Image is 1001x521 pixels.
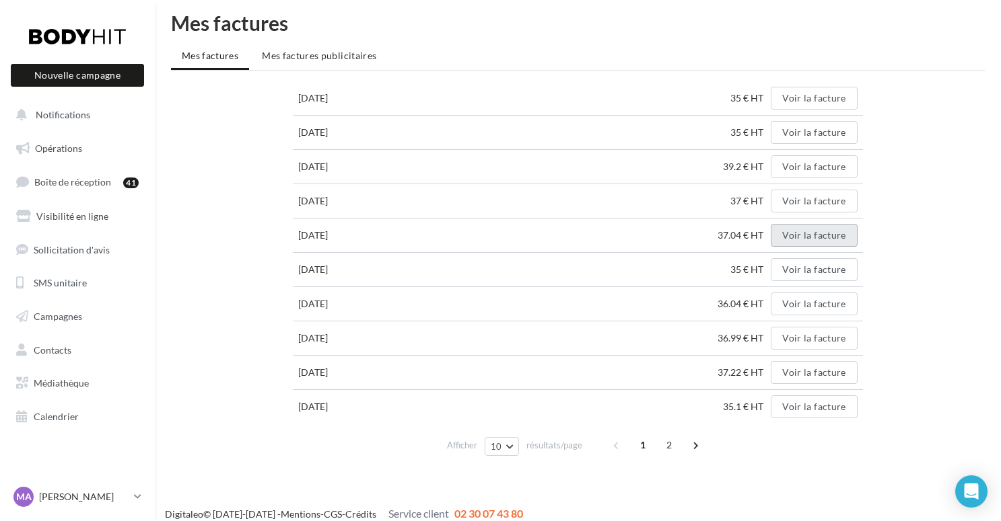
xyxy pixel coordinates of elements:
a: Visibilité en ligne [8,202,147,231]
a: CGS [324,508,342,520]
button: Voir la facture [771,87,857,110]
td: [DATE] [293,287,404,321]
span: Campagnes [34,311,82,322]
td: [DATE] [293,184,404,218]
span: 39.2 € HT [723,161,769,172]
a: Calendrier [8,403,147,431]
td: [DATE] [293,81,404,116]
span: 35 € HT [730,92,769,104]
span: Visibilité en ligne [36,210,108,222]
button: Voir la facture [771,121,857,144]
a: Digitaleo [165,508,203,520]
span: Médiathèque [34,377,89,389]
td: [DATE] [293,218,404,253]
h1: Mes factures [171,13,985,33]
a: Crédits [345,508,376,520]
span: résultats/page [526,439,582,452]
a: Mentions [281,508,320,520]
a: Campagnes [8,303,147,331]
button: Voir la facture [771,327,857,350]
span: SMS unitaire [34,277,87,288]
span: 02 30 07 43 80 [454,507,523,520]
a: Médiathèque [8,369,147,397]
span: Contacts [34,344,71,356]
span: 36.99 € HT [718,332,769,344]
span: Opérations [35,143,82,154]
div: Open Intercom Messenger [955,475,988,508]
span: Afficher [447,439,477,452]
span: Boîte de réception [34,176,111,188]
span: © [DATE]-[DATE] - - - [165,508,523,520]
a: Sollicitation d'avis [8,236,147,264]
button: Voir la facture [771,361,857,384]
a: MA [PERSON_NAME] [11,484,144,510]
button: Voir la facture [771,395,857,418]
span: 35 € HT [730,264,769,275]
button: Nouvelle campagne [11,64,144,87]
a: SMS unitaire [8,269,147,297]
td: [DATE] [293,116,404,150]
a: Boîte de réception41 [8,167,147,196]
span: 35.1 € HT [723,401,769,412]
span: 37.22 € HT [718,366,769,378]
span: Notifications [36,109,90,120]
span: 37.04 € HT [718,229,769,241]
span: MA [16,490,32,504]
span: 2 [658,434,680,456]
td: [DATE] [293,253,404,287]
span: Sollicitation d'avis [34,243,110,255]
button: Notifications [8,101,141,129]
span: Service client [388,507,449,520]
span: 36.04 € HT [718,298,769,309]
td: [DATE] [293,356,404,390]
button: Voir la facture [771,190,857,212]
a: Opérations [8,134,147,163]
span: 1 [632,434,654,456]
button: Voir la facture [771,224,857,247]
button: Voir la facture [771,292,857,315]
span: 10 [491,441,502,452]
span: Calendrier [34,411,79,422]
td: [DATE] [293,321,404,356]
span: 35 € HT [730,126,769,138]
div: 41 [123,177,139,188]
td: [DATE] [293,150,404,184]
span: Mes factures publicitaires [262,50,376,61]
td: [DATE] [293,390,404,424]
button: Voir la facture [771,155,857,178]
a: Contacts [8,336,147,364]
span: 37 € HT [730,195,769,206]
p: [PERSON_NAME] [39,490,129,504]
button: 10 [485,437,519,456]
button: Voir la facture [771,258,857,281]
